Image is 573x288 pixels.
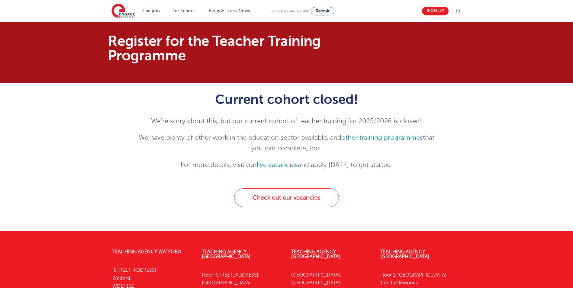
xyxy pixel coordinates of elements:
a: live vacancies [257,161,298,168]
a: Blogs & Latest News [209,8,250,13]
a: Teaching Agency [GEOGRAPHIC_DATA] [380,249,429,259]
a: Check out our vacancies [234,188,339,207]
a: Recruit [311,7,334,15]
a: Teaching Agency [GEOGRAPHIC_DATA] [202,249,251,259]
span: Schools looking for staff [271,9,310,13]
a: Sign up [422,7,449,15]
a: Teaching Agency Watford [112,249,181,254]
a: For Schools [172,8,196,13]
p: For more details, visit our and apply [DATE] to get started. [138,160,435,170]
a: other training programmes [341,134,423,141]
h1: Register for the Teacher Training Programme [108,34,343,63]
h1: Current cohort closed! [138,92,435,107]
p: We’re sorry about this, but our current cohort of teacher training for 2025/2026 is closed! [138,116,435,126]
a: Teaching Agency [GEOGRAPHIC_DATA] [291,249,340,259]
p: We have plenty of other work in the education sector available, and that you can complete, too. [138,133,435,154]
a: Find jobs [143,8,160,13]
span: Recruit [316,9,330,13]
img: Engage Education [111,4,135,19]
